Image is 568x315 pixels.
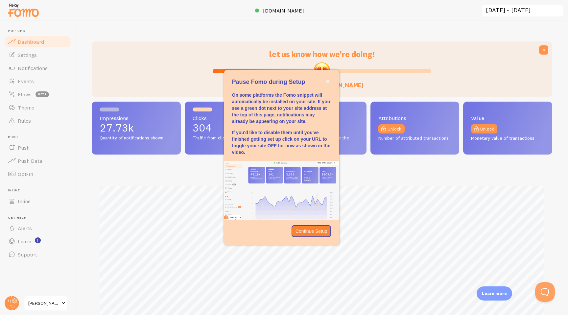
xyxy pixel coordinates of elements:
a: Flows beta [4,88,72,101]
a: Unlock [378,124,405,133]
span: Events [18,78,34,85]
span: Attributions [378,115,452,121]
button: close, [324,78,331,85]
span: Push [18,144,30,151]
a: Support [4,248,72,261]
a: Events [4,75,72,88]
iframe: Help Scout Beacon - Open [535,282,555,302]
a: Opt-In [4,167,72,181]
a: Notifications [4,61,72,75]
span: Push [8,135,72,139]
p: 27.73k [100,123,173,133]
div: Learn more [477,286,512,301]
span: Theme [18,104,34,111]
a: Unlock [471,124,497,133]
span: Notifications [18,65,48,71]
p: Pause Fomo during Setup [232,78,331,86]
span: Value [471,115,544,121]
button: Continue Setup [292,225,331,237]
img: emoji.png [313,61,331,79]
a: [PERSON_NAME] [24,295,68,311]
span: Impressions [100,115,173,121]
span: Alerts [18,225,32,231]
span: Get Help [8,216,72,220]
span: Settings [18,52,37,58]
svg: <p>Watch New Feature Tutorials!</p> [35,237,41,243]
a: Learn [4,235,72,248]
p: 304 [193,123,266,133]
span: Support [18,251,37,258]
a: Push Data [4,154,72,167]
span: beta [35,91,49,97]
span: Flows [18,91,32,98]
span: Push Data [18,157,42,164]
a: Rules [4,114,72,127]
span: Learn [18,238,31,245]
span: Dashboard [18,38,44,45]
span: Number of attributed transactions [378,135,452,141]
span: Pop-ups [8,29,72,33]
span: Inline [18,198,31,205]
p: If you'd like to disable them until you've finished getting set up click on your URL to toggle yo... [232,129,331,156]
span: Rules [18,117,31,124]
span: Monetary value of transactions [471,135,544,141]
span: Opt-In [18,171,33,177]
span: let us know how we're doing! [269,49,375,59]
img: fomo-relay-logo-orange.svg [7,2,40,18]
span: Inline [8,188,72,193]
a: Alerts [4,222,72,235]
a: Settings [4,48,72,61]
span: Traffic from clicks on notifications [193,135,266,141]
a: Push [4,141,72,154]
a: Dashboard [4,35,72,48]
a: Inline [4,195,72,208]
span: Clicks [193,115,266,121]
p: On some platforms the Fomo snippet will automatically be installed on your site. If you see a gre... [232,92,331,125]
div: Pause Fomo during Setup [224,70,339,245]
a: Theme [4,101,72,114]
span: Quantity of notifications shown [100,135,173,141]
p: Continue Setup [296,228,327,234]
p: Learn more [482,290,507,297]
span: [PERSON_NAME] [28,299,59,307]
